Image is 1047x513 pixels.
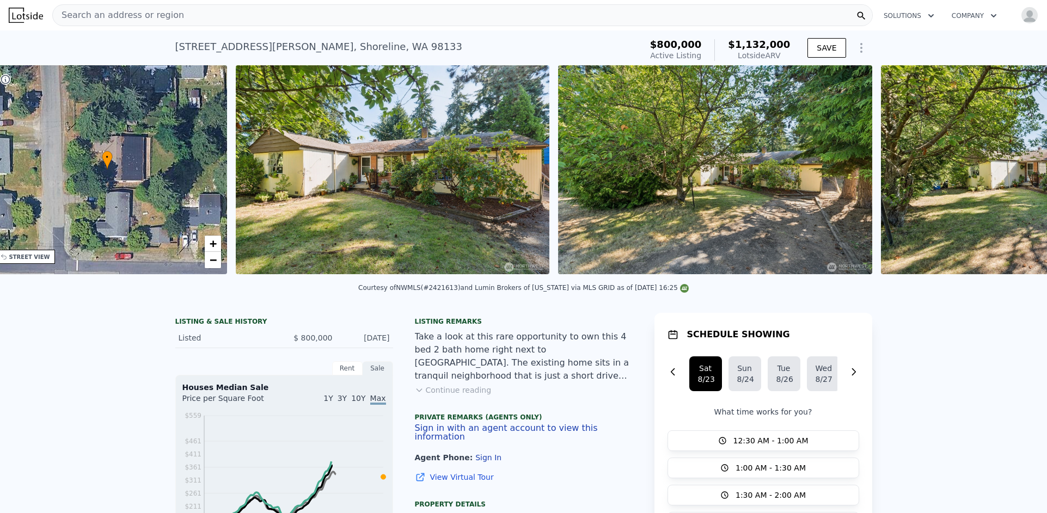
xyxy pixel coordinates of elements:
[850,37,872,59] button: Show Options
[687,328,790,341] h1: SCHEDULE SHOWING
[807,356,840,391] button: Wed8/27
[363,361,393,375] div: Sale
[179,332,275,343] div: Listed
[698,374,713,385] div: 8/23
[776,363,792,374] div: Tue
[351,394,365,403] span: 10Y
[358,284,689,292] div: Courtesy of NWMLS (#2421613) and Lumin Brokers of [US_STATE] via MLS GRID as of [DATE] 16:25
[875,6,943,26] button: Solutions
[205,252,221,268] a: Zoom out
[175,39,463,54] div: [STREET_ADDRESS][PERSON_NAME] , Shoreline , WA 98133
[370,394,386,405] span: Max
[807,38,846,58] button: SAVE
[668,406,859,417] p: What time works for you?
[816,374,831,385] div: 8/27
[323,394,333,403] span: 1Y
[415,413,633,424] div: Private Remarks (Agents Only)
[185,437,201,445] tspan: $461
[680,284,689,293] img: NWMLS Logo
[728,356,761,391] button: Sun8/24
[733,435,809,446] span: 12:30 AM - 1:00 AM
[415,330,633,382] div: Take a look at this rare opportunity to own this 4 bed 2 bath home right next to [GEOGRAPHIC_DATA...
[332,361,363,375] div: Rent
[9,253,50,261] div: STREET VIEW
[185,477,201,484] tspan: $311
[816,363,831,374] div: Wed
[736,490,806,500] span: 1:30 AM - 2:00 AM
[698,363,713,374] div: Sat
[205,236,221,252] a: Zoom in
[415,424,633,441] button: Sign in with an agent account to view this information
[182,382,386,393] div: Houses Median Sale
[185,412,201,419] tspan: $559
[210,237,217,250] span: +
[768,356,800,391] button: Tue8/26
[668,485,859,505] button: 1:30 AM - 2:00 AM
[175,317,393,328] div: LISTING & SALE HISTORY
[341,332,390,343] div: [DATE]
[102,152,113,162] span: •
[668,458,859,478] button: 1:00 AM - 1:30 AM
[185,490,201,497] tspan: $261
[475,453,501,462] button: Sign In
[185,463,201,471] tspan: $361
[650,51,701,60] span: Active Listing
[182,393,284,410] div: Price per Square Foot
[415,500,633,509] div: Property details
[1021,7,1038,24] img: avatar
[185,450,201,458] tspan: $411
[728,39,790,50] span: $1,132,000
[415,317,633,326] div: Listing remarks
[53,9,184,22] span: Search an address or region
[338,394,347,403] span: 3Y
[558,65,872,274] img: Sale: 167481238 Parcel: 98336940
[736,462,806,473] span: 1:00 AM - 1:30 AM
[776,374,792,385] div: 8/26
[415,453,476,462] span: Agent Phone:
[650,39,702,50] span: $800,000
[689,356,722,391] button: Sat8/23
[943,6,1006,26] button: Company
[737,363,752,374] div: Sun
[9,8,43,23] img: Lotside
[102,151,113,170] div: •
[415,472,633,483] a: View Virtual Tour
[293,333,332,342] span: $ 800,000
[185,503,201,510] tspan: $211
[236,65,549,274] img: Sale: 167481238 Parcel: 98336940
[415,385,492,395] button: Continue reading
[668,430,859,451] button: 12:30 AM - 1:00 AM
[728,50,790,61] div: Lotside ARV
[210,253,217,267] span: −
[737,374,752,385] div: 8/24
